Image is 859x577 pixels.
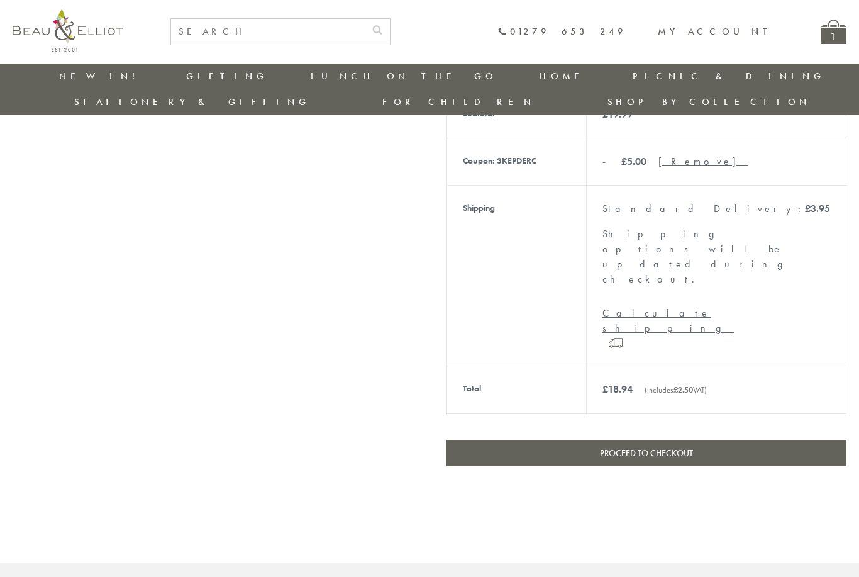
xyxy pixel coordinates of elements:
label: Standard Delivery: [602,202,830,215]
a: Proceed to checkout [446,440,846,466]
p: Shipping options will be updated during checkout. [602,227,830,287]
input: SEARCH [171,19,365,45]
span: £ [673,384,678,395]
td: - [586,138,846,185]
span: £ [621,155,627,168]
a: Remove 3KEPDERC coupon [658,155,748,168]
th: Total [446,366,586,413]
iframe: Secure express checkout frame [444,474,646,504]
a: Lunch On The Go [311,70,497,82]
th: Coupon: 3KEPDERC [446,138,586,185]
th: Shipping [446,185,586,366]
a: For Children [382,96,535,108]
span: £ [602,383,608,396]
iframe: Secure express checkout frame [647,474,849,504]
img: logo [13,9,123,52]
a: Gifting [186,70,268,82]
a: New in! [59,70,143,82]
a: 1 [821,20,846,44]
bdi: 3.95 [805,202,830,215]
a: 01279 653 249 [497,26,626,37]
bdi: 18.94 [602,383,633,396]
small: (includes VAT) [645,384,707,395]
span: £ [805,202,811,215]
a: Calculate shipping [602,306,830,336]
a: My account [658,25,777,38]
span: 5.00 [621,155,646,168]
a: Stationery & Gifting [74,96,310,108]
a: Shop by collection [607,96,811,108]
bdi: 19.99 [602,108,633,121]
span: 2.50 [673,384,693,395]
a: Home [540,70,590,82]
a: Picnic & Dining [633,70,825,82]
span: £ [602,108,608,121]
